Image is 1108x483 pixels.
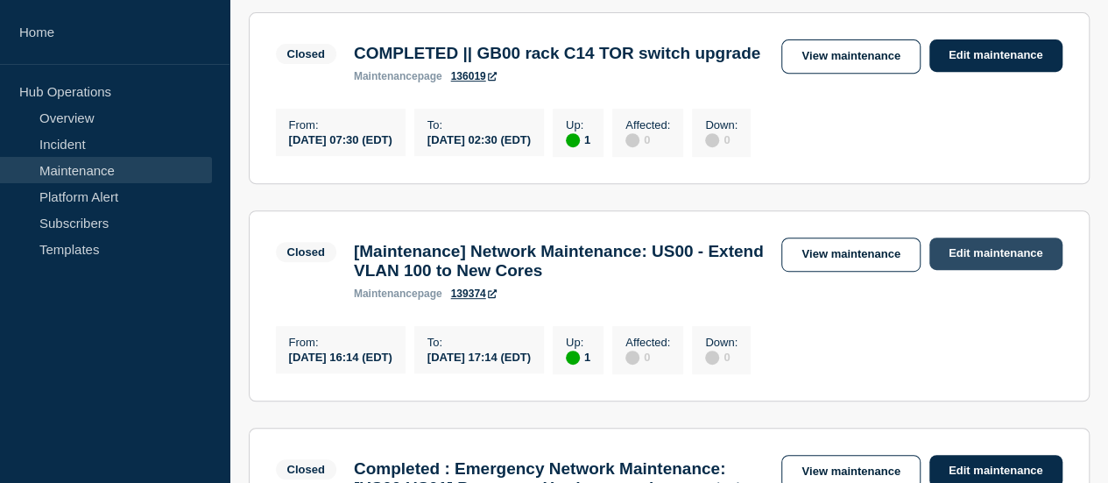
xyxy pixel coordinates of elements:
p: page [354,70,442,82]
div: [DATE] 07:30 (EDT) [289,131,392,146]
div: Closed [287,245,325,259]
p: From : [289,336,392,349]
h3: [Maintenance] Network Maintenance: US00 - Extend VLAN 100 to New Cores [354,242,765,281]
span: maintenance [354,288,418,300]
div: 1 [566,349,590,365]
a: View maintenance [781,39,920,74]
div: 1 [566,131,590,147]
p: From : [289,118,392,131]
div: Closed [287,463,325,476]
span: maintenance [354,70,418,82]
p: Affected : [625,336,670,349]
div: [DATE] 16:14 (EDT) [289,349,392,364]
a: Edit maintenance [929,39,1062,72]
p: Up : [566,336,590,349]
p: page [354,288,442,300]
div: 0 [705,349,737,365]
p: To : [427,118,531,131]
div: [DATE] 02:30 (EDT) [427,131,531,146]
div: 0 [705,131,737,147]
a: View maintenance [781,238,920,272]
p: Affected : [625,118,670,131]
a: 139374 [451,288,497,300]
p: Up : [566,118,590,131]
div: 0 [625,131,670,147]
div: up [566,133,580,147]
p: Down : [705,118,737,131]
p: To : [427,336,531,349]
div: disabled [705,133,719,147]
h3: COMPLETED || GB00 rack C14 TOR switch upgrade [354,44,760,63]
p: Down : [705,336,737,349]
div: disabled [625,351,639,365]
div: disabled [705,351,719,365]
div: 0 [625,349,670,365]
div: disabled [625,133,639,147]
a: 136019 [451,70,497,82]
div: up [566,351,580,365]
div: Closed [287,47,325,60]
a: Edit maintenance [929,238,1062,270]
div: [DATE] 17:14 (EDT) [427,349,531,364]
